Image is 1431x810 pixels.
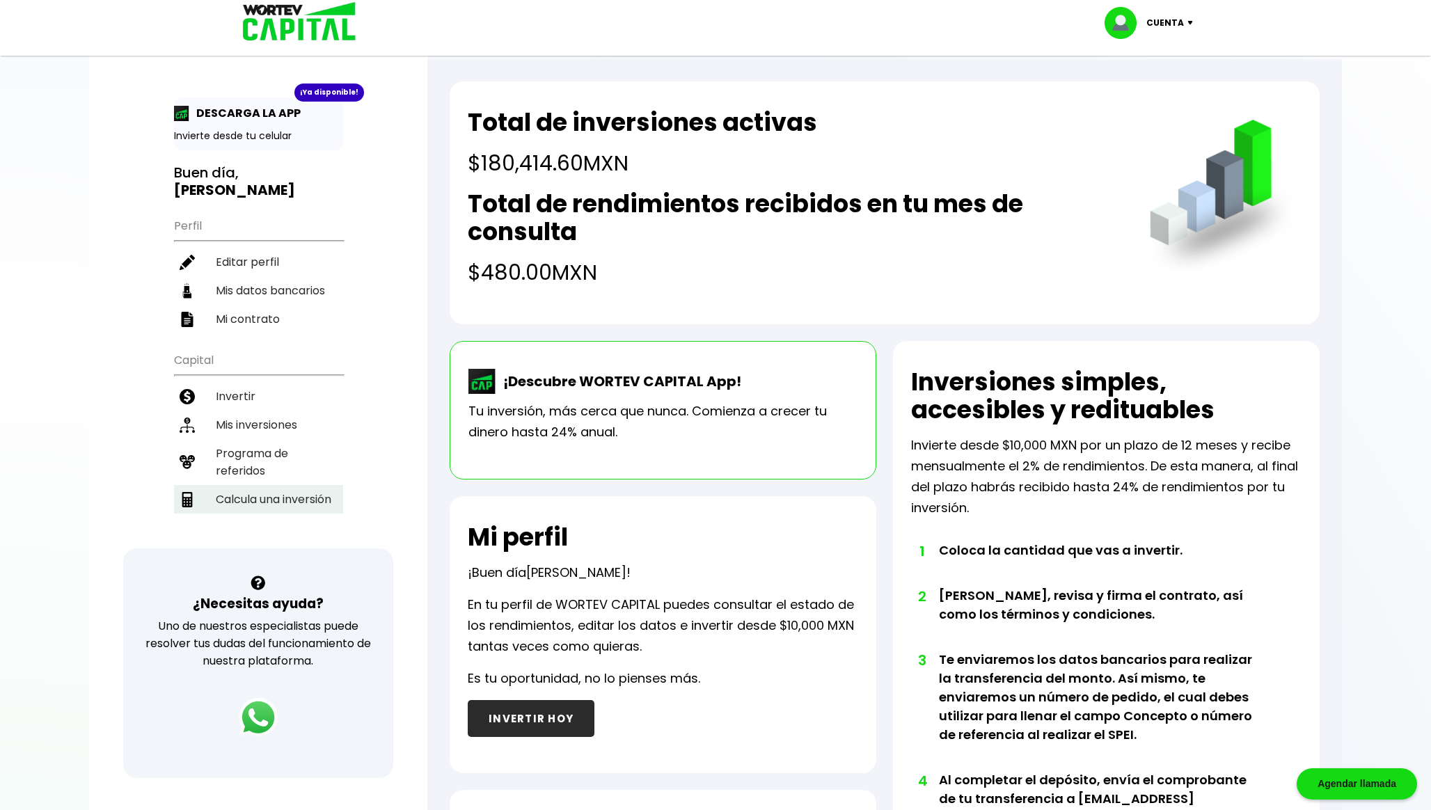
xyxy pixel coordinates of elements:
[468,401,857,443] p: Tu inversión, más cerca que nunca. Comienza a crecer tu dinero hasta 24% anual.
[239,698,278,737] img: logos_whatsapp-icon.242b2217.svg
[141,617,376,669] p: Uno de nuestros especialistas puede resolver tus dudas del funcionamiento de nuestra plataforma.
[174,180,295,200] b: [PERSON_NAME]
[189,104,301,122] p: DESCARGA LA APP
[180,389,195,404] img: invertir-icon.b3b967d7.svg
[496,371,741,392] p: ¡Descubre WORTEV CAPITAL App!
[468,523,568,551] h2: Mi perfil
[468,369,496,394] img: wortev-capital-app-icon
[468,700,594,737] button: INVERTIR HOY
[174,439,343,485] a: Programa de referidos
[526,564,626,581] span: [PERSON_NAME]
[468,562,631,583] p: ¡Buen día !
[174,276,343,305] a: Mis datos bancarios
[193,594,324,614] h3: ¿Necesitas ayuda?
[911,435,1302,518] p: Invierte desde $10,000 MXN por un plazo de 12 meses y recibe mensualmente el 2% de rendimientos. ...
[939,650,1263,770] li: Te enviaremos los datos bancarios para realizar la transferencia del monto. Así mismo, te enviare...
[294,84,364,102] div: ¡Ya disponible!
[918,586,925,607] span: 2
[174,305,343,333] a: Mi contrato
[468,594,858,657] p: En tu perfil de WORTEV CAPITAL puedes consultar el estado de los rendimientos, editar los datos e...
[180,255,195,270] img: editar-icon.952d3147.svg
[180,492,195,507] img: calculadora-icon.17d418c4.svg
[468,668,700,689] p: Es tu oportunidad, no lo pienses más.
[174,106,189,121] img: app-icon
[468,109,817,136] h2: Total de inversiones activas
[1144,120,1302,278] img: grafica.516fef24.png
[180,454,195,470] img: recomiendanos-icon.9b8e9327.svg
[918,650,925,671] span: 3
[174,248,343,276] a: Editar perfil
[918,541,925,562] span: 1
[1105,7,1146,39] img: profile-image
[911,368,1302,424] h2: Inversiones simples, accesibles y redituables
[918,770,925,791] span: 4
[1146,13,1184,33] p: Cuenta
[174,164,343,199] h3: Buen día,
[468,190,1121,246] h2: Total de rendimientos recibidos en tu mes de consulta
[180,418,195,433] img: inversiones-icon.6695dc30.svg
[1184,21,1203,25] img: icon-down
[180,312,195,327] img: contrato-icon.f2db500c.svg
[939,541,1263,586] li: Coloca la cantidad que vas a invertir.
[939,586,1263,650] li: [PERSON_NAME], revisa y firma el contrato, así como los términos y condiciones.
[468,257,1121,288] h4: $480.00 MXN
[174,382,343,411] a: Invertir
[174,210,343,333] ul: Perfil
[1297,768,1417,800] div: Agendar llamada
[174,344,343,548] ul: Capital
[180,283,195,299] img: datos-icon.10cf9172.svg
[468,148,817,179] h4: $180,414.60 MXN
[174,129,343,143] p: Invierte desde tu celular
[174,411,343,439] a: Mis inversiones
[174,485,343,514] a: Calcula una inversión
